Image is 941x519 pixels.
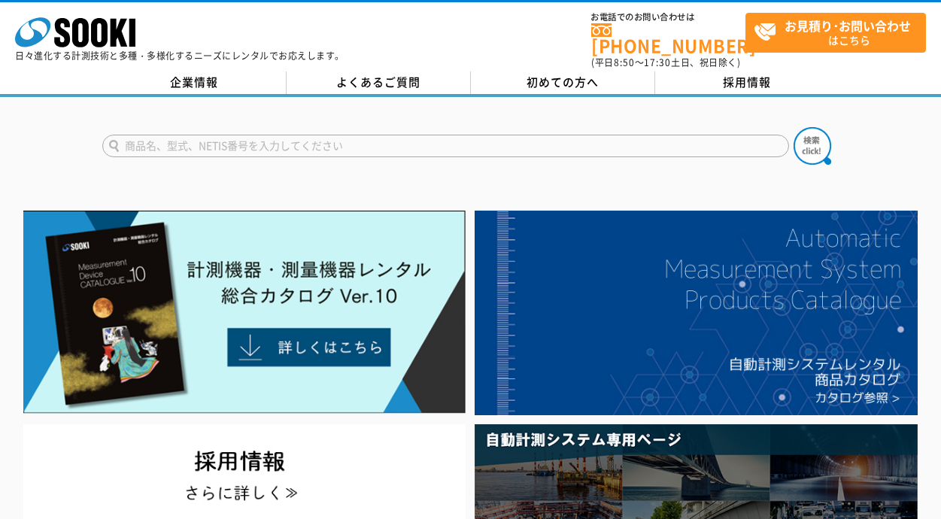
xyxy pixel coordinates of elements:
img: Catalog Ver10 [23,211,466,414]
span: (平日 ～ 土日、祝日除く) [591,56,740,69]
img: 自動計測システムカタログ [475,211,917,415]
a: お見積り･お問い合わせはこちら [745,13,926,53]
a: よくあるご質問 [287,71,471,94]
a: [PHONE_NUMBER] [591,23,745,54]
a: 初めての方へ [471,71,655,94]
a: 企業情報 [102,71,287,94]
a: 採用情報 [655,71,839,94]
img: btn_search.png [794,127,831,165]
span: 初めての方へ [527,74,599,90]
span: お電話でのお問い合わせは [591,13,745,22]
strong: お見積り･お問い合わせ [785,17,911,35]
span: 8:50 [614,56,635,69]
span: はこちら [754,14,925,51]
span: 17:30 [644,56,671,69]
input: 商品名、型式、NETIS番号を入力してください [102,135,789,157]
p: 日々進化する計測技術と多種・多様化するニーズにレンタルでお応えします。 [15,51,345,60]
